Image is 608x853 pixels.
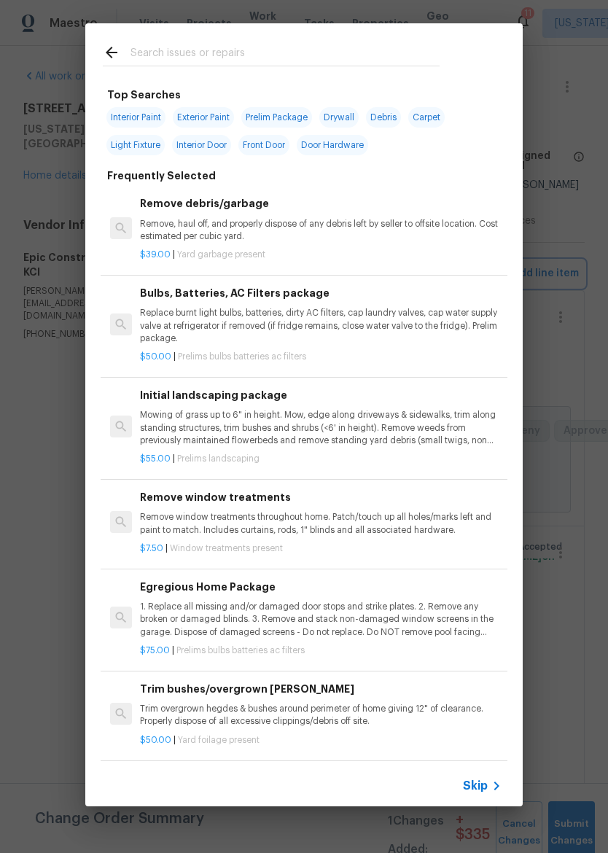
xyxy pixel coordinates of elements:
[140,218,502,243] p: Remove, haul off, and properly dispose of any debris left by seller to offsite location. Cost est...
[140,542,502,555] p: |
[140,544,163,553] span: $7.50
[140,250,171,259] span: $39.00
[140,249,502,261] p: |
[241,107,312,128] span: Prelim Package
[140,703,502,728] p: Trim overgrown hegdes & bushes around perimeter of home giving 12" of clearance. Properly dispose...
[238,135,289,155] span: Front Door
[140,736,171,744] span: $50.00
[140,285,502,301] h6: Bulbs, Batteries, AC Filters package
[140,511,502,536] p: Remove window treatments throughout home. Patch/touch up all holes/marks left and paint to match....
[107,87,181,103] h6: Top Searches
[140,195,502,211] h6: Remove debris/garbage
[106,135,165,155] span: Light Fixture
[140,352,171,361] span: $50.00
[140,489,502,505] h6: Remove window treatments
[170,544,283,553] span: Window treatments present
[177,454,260,463] span: Prelims landscaping
[140,644,502,657] p: |
[140,601,502,638] p: 1. Replace all missing and/or damaged door stops and strike plates. 2. Remove any broken or damag...
[140,351,502,363] p: |
[140,646,170,655] span: $75.00
[408,107,445,128] span: Carpet
[176,646,305,655] span: Prelims bulbs batteries ac filters
[177,250,265,259] span: Yard garbage present
[140,681,502,697] h6: Trim bushes/overgrown [PERSON_NAME]
[140,453,502,465] p: |
[130,44,440,66] input: Search issues or repairs
[297,135,368,155] span: Door Hardware
[140,579,502,595] h6: Egregious Home Package
[178,352,306,361] span: Prelims bulbs batteries ac filters
[366,107,401,128] span: Debris
[319,107,359,128] span: Drywall
[140,454,171,463] span: $55.00
[140,307,502,344] p: Replace burnt light bulbs, batteries, dirty AC filters, cap laundry valves, cap water supply valv...
[178,736,260,744] span: Yard foilage present
[140,409,502,446] p: Mowing of grass up to 6" in height. Mow, edge along driveways & sidewalks, trim along standing st...
[463,779,488,793] span: Skip
[140,734,502,747] p: |
[173,107,234,128] span: Exterior Paint
[140,387,502,403] h6: Initial landscaping package
[107,168,216,184] h6: Frequently Selected
[172,135,231,155] span: Interior Door
[106,107,165,128] span: Interior Paint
